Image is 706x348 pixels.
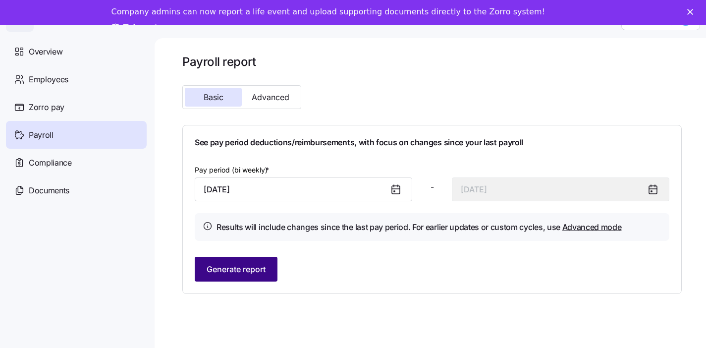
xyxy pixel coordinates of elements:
span: Basic [204,93,223,101]
label: Pay period (bi weekly) [195,165,271,175]
a: Take a tour [111,23,173,34]
span: Overview [29,46,62,58]
a: Compliance [6,149,147,176]
span: Documents [29,184,69,197]
div: Close [687,9,697,15]
h1: Payroll report [182,54,682,69]
span: - [431,181,434,193]
h4: Results will include changes since the last pay period. For earlier updates or custom cycles, use [217,221,622,233]
span: Compliance [29,157,72,169]
div: Company admins can now report a life event and upload supporting documents directly to the Zorro ... [111,7,545,17]
a: Overview [6,38,147,65]
span: Employees [29,73,68,86]
input: End date [452,177,669,201]
span: Generate report [207,263,266,275]
a: Employees [6,65,147,93]
a: Payroll [6,121,147,149]
span: Advanced [252,93,289,101]
a: Advanced mode [562,222,622,232]
h1: See pay period deductions/reimbursements, with focus on changes since your last payroll [195,137,669,148]
span: Zorro pay [29,101,64,114]
a: Documents [6,176,147,204]
span: Payroll [29,129,54,141]
button: Generate report [195,257,277,282]
input: Start date [195,177,412,201]
a: Zorro pay [6,93,147,121]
